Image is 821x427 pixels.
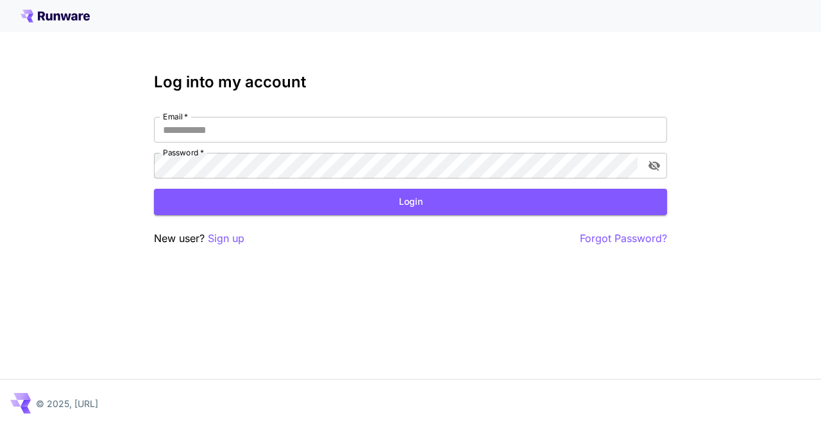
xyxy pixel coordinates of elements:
[154,189,667,215] button: Login
[154,231,244,247] p: New user?
[208,231,244,247] button: Sign up
[163,147,204,158] label: Password
[580,231,667,247] button: Forgot Password?
[643,154,666,177] button: toggle password visibility
[163,111,188,122] label: Email
[154,73,667,91] h3: Log into my account
[36,397,98,410] p: © 2025, [URL]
